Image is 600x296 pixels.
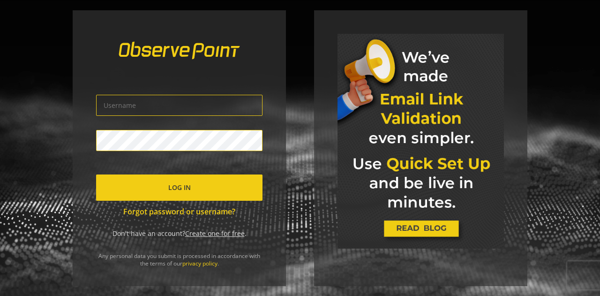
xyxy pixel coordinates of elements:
[337,34,504,249] img: marketing-banner.jpg
[96,206,262,217] a: Forgot password or username?
[96,229,262,238] div: Don't have an account? .
[96,175,262,201] button: Log In
[73,252,286,286] div: Any personal data you submit is processed in accordance with the terms of our .
[182,259,217,267] a: privacy policy
[185,229,245,238] a: Create one for free
[168,179,191,196] span: Log In
[96,95,262,116] input: Username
